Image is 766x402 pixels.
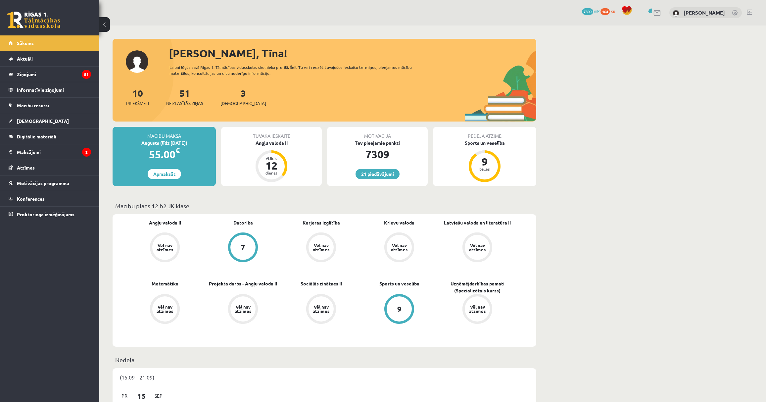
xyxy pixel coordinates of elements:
div: Sports un veselība [433,139,536,146]
a: Vēl nav atzīmes [438,294,516,325]
a: 3[DEMOGRAPHIC_DATA] [220,87,266,107]
a: Apmaksāt [148,169,181,179]
span: Digitālie materiāli [17,133,56,139]
a: Angļu valoda II [149,219,181,226]
a: Vēl nav atzīmes [438,232,516,264]
a: Vēl nav atzīmes [126,232,204,264]
div: dienas [262,171,281,175]
div: balles [475,167,495,171]
div: Tev pieejamie punkti [327,139,428,146]
div: Vēl nav atzīmes [468,305,487,313]
i: 51 [82,70,91,79]
legend: Ziņojumi [17,67,91,82]
a: 7309 mP [582,8,599,14]
div: 7309 [327,146,428,162]
div: 9 [475,156,495,167]
a: 7 [204,232,282,264]
div: Motivācija [327,127,428,139]
a: Vēl nav atzīmes [282,232,360,264]
a: [DEMOGRAPHIC_DATA] [9,113,91,128]
div: Vēl nav atzīmes [156,305,174,313]
div: Tuvākā ieskaite [221,127,322,139]
a: Aktuāli [9,51,91,66]
a: Vēl nav atzīmes [282,294,360,325]
span: Sep [152,391,166,401]
a: Konferences [9,191,91,206]
a: Mācību resursi [9,98,91,113]
span: Neizlasītās ziņas [166,100,203,107]
a: Sākums [9,35,91,51]
a: [PERSON_NAME] [684,9,725,16]
img: Tīna Kante [673,10,679,17]
a: 51Neizlasītās ziņas [166,87,203,107]
a: Karjeras izglītība [303,219,340,226]
span: Aktuāli [17,56,33,62]
div: Atlicis [262,156,281,160]
span: 164 [600,8,610,15]
span: Motivācijas programma [17,180,69,186]
a: Proktoringa izmēģinājums [9,207,91,222]
legend: Informatīvie ziņojumi [17,82,91,97]
p: Mācību plāns 12.b2 JK klase [115,201,534,210]
div: 7 [241,244,245,251]
div: Vēl nav atzīmes [312,243,330,252]
div: Vēl nav atzīmes [390,243,408,252]
span: Mācību resursi [17,102,49,108]
a: Ziņojumi51 [9,67,91,82]
span: 7309 [582,8,593,15]
a: Rīgas 1. Tālmācības vidusskola [7,12,60,28]
a: Vēl nav atzīmes [360,232,438,264]
a: Atzīmes [9,160,91,175]
span: Priekšmeti [126,100,149,107]
div: Laipni lūgts savā Rīgas 1. Tālmācības vidusskolas skolnieka profilā. Šeit Tu vari redzēt tuvojošo... [169,64,424,76]
div: (15.09 - 21.09) [113,368,536,386]
a: Latviešu valoda un literatūra II [444,219,511,226]
a: Datorika [233,219,253,226]
a: Angļu valoda II Atlicis 12 dienas [221,139,322,183]
a: Krievu valoda [384,219,414,226]
span: Sākums [17,40,34,46]
a: Vēl nav atzīmes [126,294,204,325]
a: Motivācijas programma [9,176,91,191]
span: mP [594,8,599,14]
span: Proktoringa izmēģinājums [17,211,74,217]
span: [DEMOGRAPHIC_DATA] [17,118,69,124]
a: Sociālās zinātnes II [301,280,342,287]
div: Vēl nav atzīmes [234,305,252,313]
div: Pēdējā atzīme [433,127,536,139]
div: 12 [262,160,281,171]
i: 2 [82,148,91,157]
a: Sports un veselība [379,280,419,287]
div: [PERSON_NAME], Tīna! [169,45,536,61]
p: Nedēļa [115,355,534,364]
a: Sports un veselība 9 balles [433,139,536,183]
span: xp [611,8,615,14]
div: Vēl nav atzīmes [156,243,174,252]
div: 9 [397,305,402,313]
a: 10Priekšmeti [126,87,149,107]
a: 164 xp [600,8,618,14]
a: Uzņēmējdarbības pamati (Specializētais kurss) [438,280,516,294]
div: Angļu valoda II [221,139,322,146]
a: Projekta darbs - Angļu valoda II [209,280,277,287]
span: 15 [131,390,152,401]
div: Vēl nav atzīmes [312,305,330,313]
a: Vēl nav atzīmes [204,294,282,325]
span: € [175,146,180,155]
a: 21 piedāvājumi [356,169,400,179]
div: 55.00 [113,146,216,162]
a: Maksājumi2 [9,144,91,160]
span: Atzīmes [17,165,35,171]
span: Konferences [17,196,45,202]
a: Digitālie materiāli [9,129,91,144]
legend: Maksājumi [17,144,91,160]
a: 9 [360,294,438,325]
div: Augusts (līdz [DATE]) [113,139,216,146]
a: Informatīvie ziņojumi [9,82,91,97]
span: Pr [118,391,131,401]
div: Mācību maksa [113,127,216,139]
div: Vēl nav atzīmes [468,243,487,252]
span: [DEMOGRAPHIC_DATA] [220,100,266,107]
a: Matemātika [152,280,178,287]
